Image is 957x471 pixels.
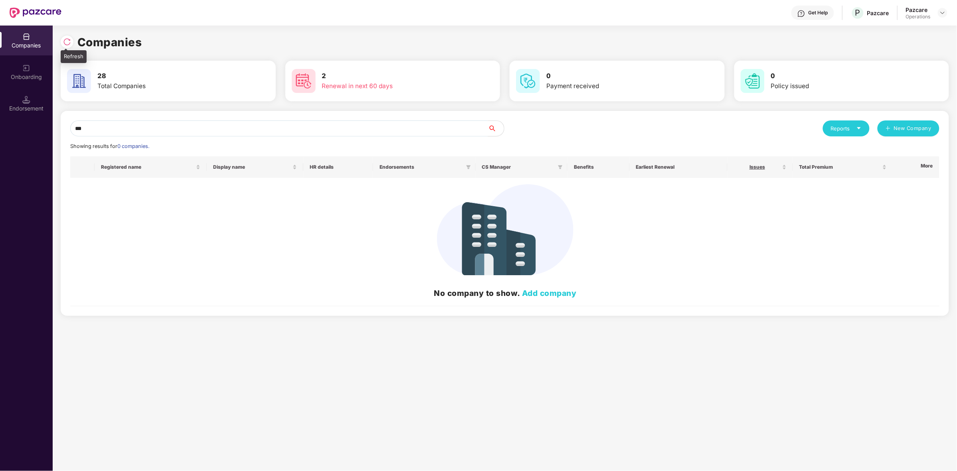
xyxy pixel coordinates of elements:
[558,165,563,169] span: filter
[380,164,463,170] span: Endorsements
[322,71,455,81] h3: 2
[303,156,373,178] th: HR details
[213,164,291,170] span: Display name
[734,164,781,170] span: Issues
[741,69,765,93] img: svg+xml;base64,PHN2ZyB4bWxucz0iaHR0cDovL3d3dy53My5vcmcvMjAwMC9zdmciIHdpZHRoPSI2MCIgaGVpZ2h0PSI2MC...
[793,156,893,178] th: Total Premium
[61,50,87,63] div: Refresh
[855,8,860,18] span: P
[101,164,195,170] span: Registered name
[437,184,573,275] img: svg+xml;base64,PHN2ZyB4bWxucz0iaHR0cDovL3d3dy53My5vcmcvMjAwMC9zdmciIHdpZHRoPSIzNDIiIGhlaWdodD0iMj...
[207,156,303,178] th: Display name
[10,8,61,18] img: New Pazcare Logo
[117,143,149,149] span: 0 companies.
[322,81,455,91] div: Renewal in next 60 days
[22,64,30,72] img: svg+xml;base64,PHN2ZyB3aWR0aD0iMjAiIGhlaWdodD0iMjAiIHZpZXdCb3g9IjAgMCAyMCAyMCIgZmlsbD0ibm9uZSIgeG...
[630,156,728,178] th: Earliest Renewal
[771,71,904,81] h3: 0
[77,287,934,299] h2: No company to show.
[488,125,504,132] span: search
[22,33,30,41] img: svg+xml;base64,PHN2ZyBpZD0iQ29tcGFuaWVzIiB4bWxucz0iaHR0cDovL3d3dy53My5vcmcvMjAwMC9zdmciIHdpZHRoPS...
[516,69,540,93] img: svg+xml;base64,PHN2ZyB4bWxucz0iaHR0cDovL3d3dy53My5vcmcvMjAwMC9zdmciIHdpZHRoPSI2MCIgaGVpZ2h0PSI2MC...
[546,71,679,81] h3: 0
[292,69,316,93] img: svg+xml;base64,PHN2ZyB4bWxucz0iaHR0cDovL3d3dy53My5vcmcvMjAwMC9zdmciIHdpZHRoPSI2MCIgaGVpZ2h0PSI2MC...
[488,120,504,136] button: search
[894,124,932,132] span: New Company
[97,81,230,91] div: Total Companies
[771,81,904,91] div: Policy issued
[939,10,946,16] img: svg+xml;base64,PHN2ZyBpZD0iRHJvcGRvd24tMzJ4MzIiIHhtbG5zPSJodHRwOi8vd3d3LnczLm9yZy8yMDAwL3N2ZyIgd2...
[797,10,805,18] img: svg+xml;base64,PHN2ZyBpZD0iSGVscC0zMngzMiIgeG1sbnM9Imh0dHA6Ly93d3cudzMub3JnLzIwMDAvc3ZnIiB3aWR0aD...
[465,162,473,172] span: filter
[728,156,793,178] th: Issues
[22,96,30,104] img: svg+xml;base64,PHN2ZyB3aWR0aD0iMTQuNSIgaGVpZ2h0PSIxNC41IiB2aWV3Qm94PSIwIDAgMTYgMTYiIGZpbGw9Im5vbm...
[809,10,828,16] div: Get Help
[70,143,149,149] span: Showing results for
[886,126,891,132] span: plus
[556,162,564,172] span: filter
[546,81,679,91] div: Payment received
[466,165,471,169] span: filter
[77,34,142,51] h1: Companies
[63,38,71,46] img: svg+xml;base64,PHN2ZyBpZD0iUmVsb2FkLTMyeDMyIiB4bWxucz0iaHR0cDovL3d3dy53My5vcmcvMjAwMC9zdmciIHdpZH...
[522,288,577,298] a: Add company
[906,14,931,20] div: Operations
[482,164,555,170] span: CS Manager
[97,71,230,81] h3: 28
[567,156,630,178] th: Benefits
[878,120,939,136] button: plusNew Company
[892,156,939,178] th: More
[906,6,931,14] div: Pazcare
[799,164,881,170] span: Total Premium
[95,156,207,178] th: Registered name
[856,126,862,131] span: caret-down
[831,124,862,132] div: Reports
[867,9,889,17] div: Pazcare
[67,69,91,93] img: svg+xml;base64,PHN2ZyB4bWxucz0iaHR0cDovL3d3dy53My5vcmcvMjAwMC9zdmciIHdpZHRoPSI2MCIgaGVpZ2h0PSI2MC...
